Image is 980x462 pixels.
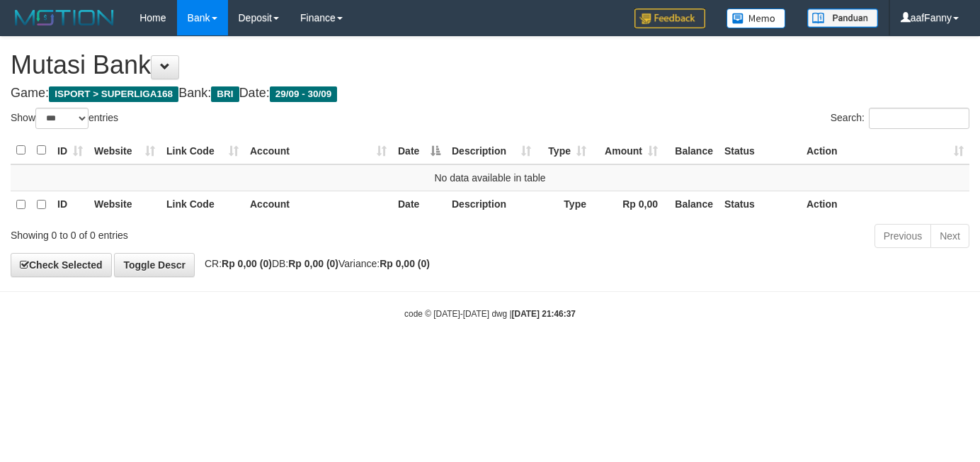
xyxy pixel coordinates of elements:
[89,137,161,164] th: Website: activate to sort column ascending
[211,86,239,102] span: BRI
[930,224,969,248] a: Next
[831,108,969,129] label: Search:
[288,258,338,269] strong: Rp 0,00 (0)
[11,7,118,28] img: MOTION_logo.png
[719,191,801,218] th: Status
[592,191,663,218] th: Rp 0,00
[11,253,112,277] a: Check Selected
[11,222,398,242] div: Showing 0 to 0 of 0 entries
[198,258,430,269] span: CR: DB: Variance:
[512,309,576,319] strong: [DATE] 21:46:37
[446,137,537,164] th: Description: activate to sort column ascending
[11,164,969,191] td: No data available in table
[537,191,592,218] th: Type
[89,191,161,218] th: Website
[634,9,705,28] img: Feedback.jpg
[49,86,178,102] span: ISPORT > SUPERLIGA168
[392,191,446,218] th: Date
[11,86,969,101] h4: Game: Bank: Date:
[727,9,786,28] img: Button%20Memo.svg
[404,309,576,319] small: code © [DATE]-[DATE] dwg |
[392,137,446,164] th: Date: activate to sort column descending
[35,108,89,129] select: Showentries
[537,137,592,164] th: Type: activate to sort column ascending
[446,191,537,218] th: Description
[592,137,663,164] th: Amount: activate to sort column ascending
[801,191,969,218] th: Action
[869,108,969,129] input: Search:
[874,224,931,248] a: Previous
[270,86,338,102] span: 29/09 - 30/09
[663,191,719,218] th: Balance
[11,51,969,79] h1: Mutasi Bank
[244,191,392,218] th: Account
[719,137,801,164] th: Status
[244,137,392,164] th: Account: activate to sort column ascending
[663,137,719,164] th: Balance
[52,191,89,218] th: ID
[380,258,430,269] strong: Rp 0,00 (0)
[222,258,272,269] strong: Rp 0,00 (0)
[52,137,89,164] th: ID: activate to sort column ascending
[114,253,195,277] a: Toggle Descr
[807,9,878,28] img: panduan.png
[161,191,244,218] th: Link Code
[161,137,244,164] th: Link Code: activate to sort column ascending
[11,108,118,129] label: Show entries
[801,137,969,164] th: Action: activate to sort column ascending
